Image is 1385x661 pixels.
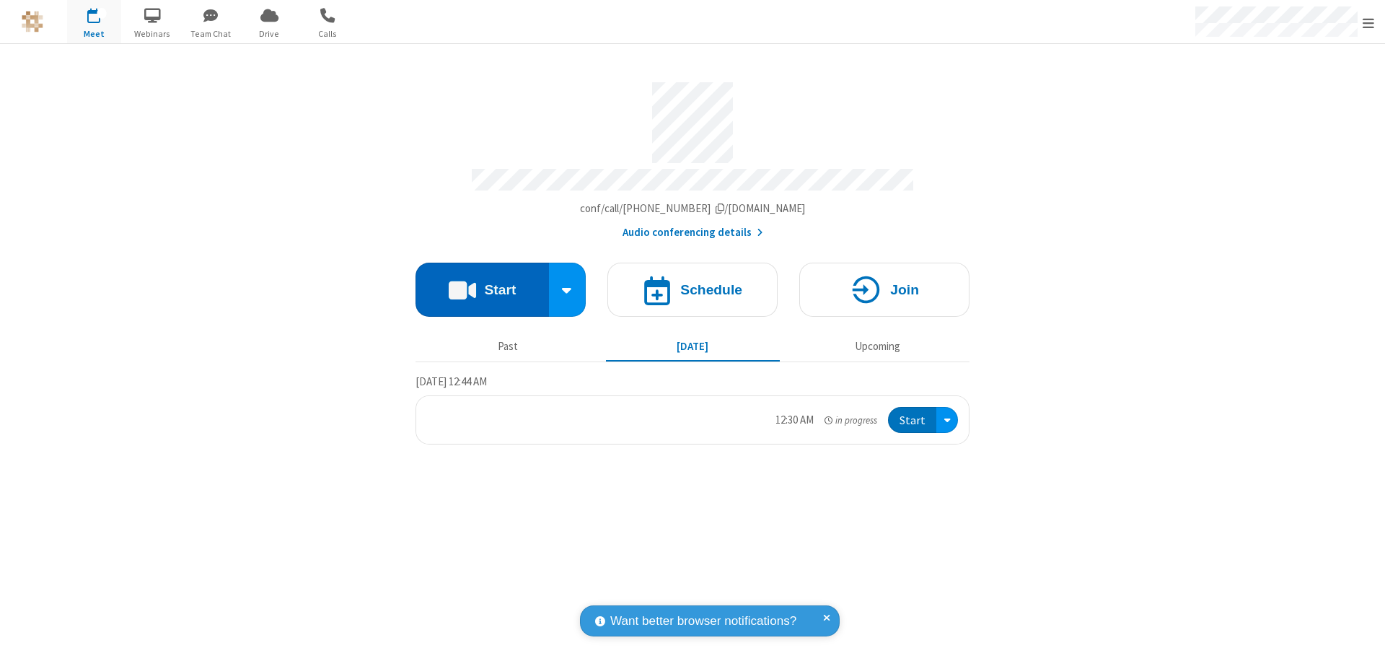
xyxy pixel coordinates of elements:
[415,375,487,388] span: [DATE] 12:44 AM
[184,27,238,40] span: Team Chat
[67,27,121,40] span: Meet
[890,283,919,297] h4: Join
[301,27,355,40] span: Calls
[606,333,780,360] button: [DATE]
[610,612,796,631] span: Want better browser notifications?
[936,407,958,434] div: Open menu
[888,407,936,434] button: Start
[97,8,107,19] div: 1
[415,71,969,241] section: Account details
[799,263,969,317] button: Join
[623,224,763,241] button: Audio conferencing details
[580,201,806,215] span: Copy my meeting room link
[484,283,516,297] h4: Start
[825,413,877,427] em: in progress
[421,333,595,360] button: Past
[415,263,549,317] button: Start
[242,27,296,40] span: Drive
[775,412,814,429] div: 12:30 AM
[791,333,964,360] button: Upcoming
[680,283,742,297] h4: Schedule
[22,11,43,32] img: QA Selenium DO NOT DELETE OR CHANGE
[126,27,180,40] span: Webinars
[580,201,806,217] button: Copy my meeting room linkCopy my meeting room link
[549,263,586,317] div: Start conference options
[607,263,778,317] button: Schedule
[415,373,969,445] section: Today's Meetings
